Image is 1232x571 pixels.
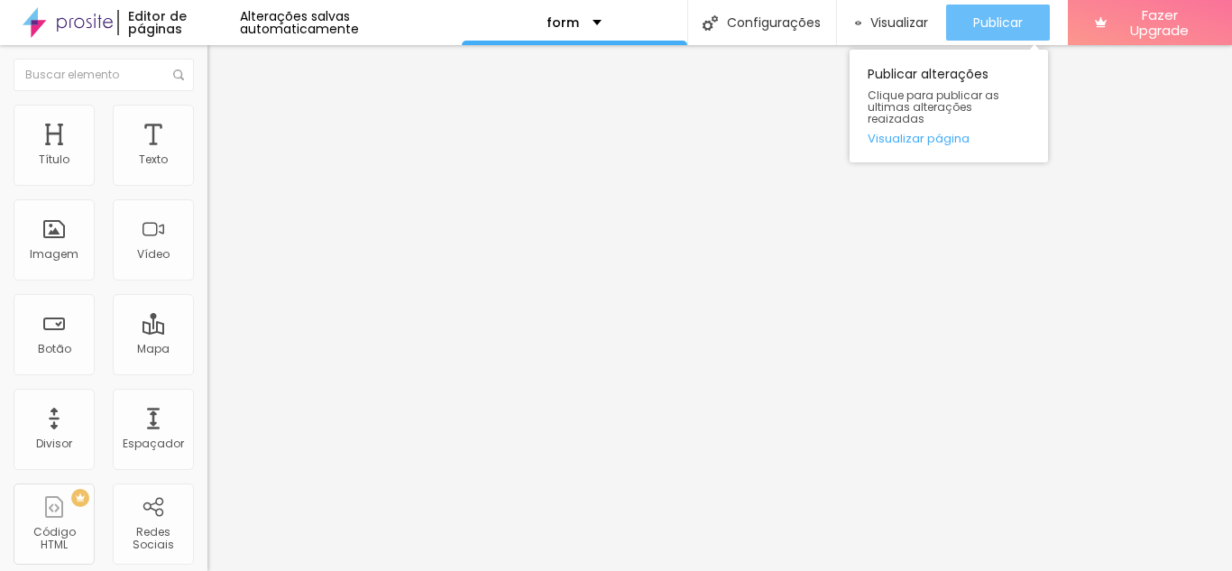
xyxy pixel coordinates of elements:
[946,5,1050,41] button: Publicar
[30,248,78,261] div: Imagem
[139,153,168,166] div: Texto
[18,526,89,552] div: Código HTML
[123,437,184,450] div: Espaçador
[1114,7,1205,39] span: Fazer Upgrade
[855,15,862,31] img: view-1.svg
[173,69,184,80] img: Icone
[14,59,194,91] input: Buscar elemento
[137,343,170,355] div: Mapa
[38,343,71,355] div: Botão
[868,133,1030,144] a: Visualizar página
[703,15,718,31] img: Icone
[547,16,579,29] p: form
[240,10,462,35] div: Alterações salvas automaticamente
[39,153,69,166] div: Título
[117,526,188,552] div: Redes Sociais
[850,50,1048,162] div: Publicar alterações
[207,45,1232,571] iframe: Editor
[868,89,1030,125] span: Clique para publicar as ultimas alterações reaizadas
[870,15,928,30] span: Visualizar
[837,5,947,41] button: Visualizar
[973,15,1023,30] span: Publicar
[117,10,239,35] div: Editor de páginas
[137,248,170,261] div: Vídeo
[36,437,72,450] div: Divisor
